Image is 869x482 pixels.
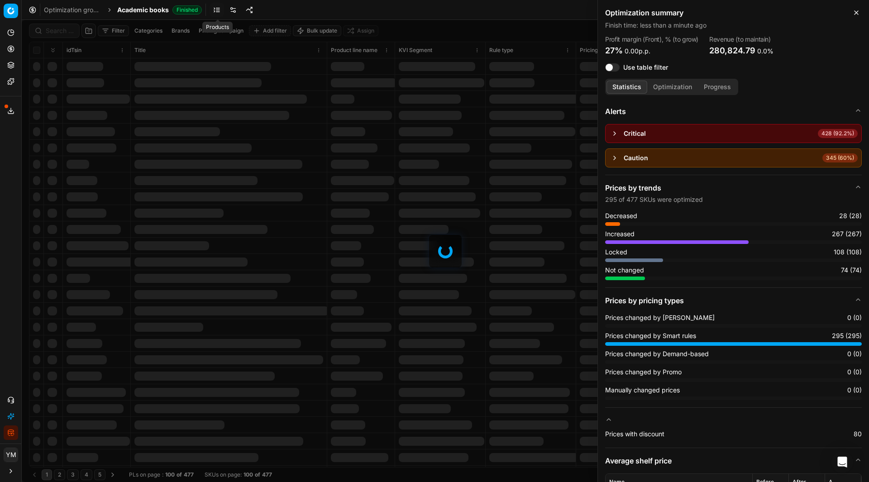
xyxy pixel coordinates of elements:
span: Manually changed prices [605,386,680,395]
span: 0.00p.p. [625,47,650,55]
label: Use table filter [623,64,668,71]
span: 0 (0) [847,386,862,395]
span: Prices changed by [PERSON_NAME] [605,313,715,322]
div: Prices by trends295 of 477 SKUs were optimized [605,211,862,287]
span: 345 (60%) [822,153,858,162]
button: Alerts [605,99,862,124]
span: 28 (28) [839,211,862,220]
div: Caution [624,153,648,162]
button: Prices by trends295 of 477 SKUs were optimized [605,175,862,211]
dt: Revenue (to maintain) [709,36,774,43]
button: YM [4,448,18,462]
div: Prices by pricing types [605,313,862,407]
a: Optimization groups [44,5,102,14]
p: Finish time : less than a minute ago [605,21,862,30]
span: 27% [605,46,623,55]
span: Prices changed by Smart rules [605,331,696,340]
span: 280,824.79 [709,46,755,55]
div: Products [202,22,233,33]
span: 428 (92.2%) [818,129,858,138]
span: 108 (108) [834,248,862,257]
div: Open Intercom Messenger [831,451,853,473]
span: 80 [854,430,862,439]
span: Academic books [117,5,169,14]
button: Average shelf price [605,448,862,473]
dt: Profit margin (Front), % (to grow) [605,36,698,43]
span: 0 (0) [847,313,862,322]
span: 267 (267) [832,229,862,239]
span: 0.0% [757,47,774,55]
span: Prices changed by Demand-based [605,349,709,358]
span: Decreased [605,211,637,220]
h2: Optimization summary [605,7,862,18]
span: Locked [605,248,627,257]
span: 0 (0) [847,349,862,358]
div: Critical [624,129,646,138]
span: 0 (0) [847,367,862,377]
span: Increased [605,229,635,239]
p: 295 of 477 SKUs were optimized [605,195,703,204]
span: Prices with discount [605,430,664,439]
nav: breadcrumb [44,5,202,14]
button: Optimization [647,81,698,94]
span: Prices changed by Promo [605,367,682,377]
span: Not changed [605,266,644,275]
span: Academic booksFinished [117,5,202,14]
div: Alerts [605,124,862,175]
span: Finished [172,5,202,14]
button: Statistics [606,81,647,94]
button: Progress [698,81,737,94]
h5: Prices by trends [605,182,703,193]
button: Prices by pricing types [605,288,862,313]
span: 295 (295) [832,331,862,340]
span: 74 (74) [841,266,862,275]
